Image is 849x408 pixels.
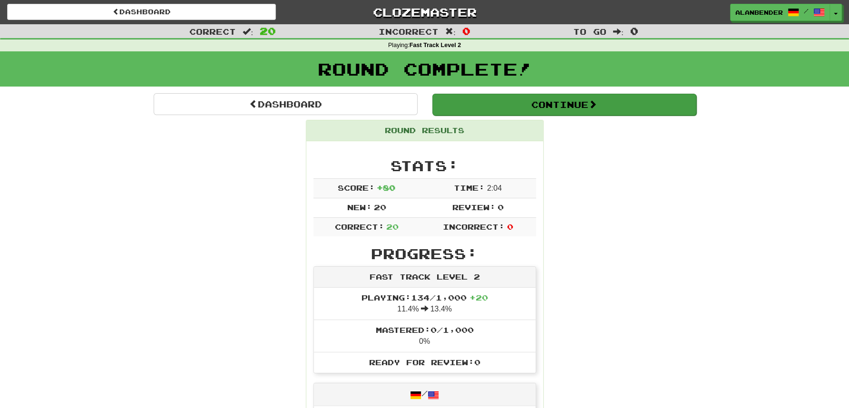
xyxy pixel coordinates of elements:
span: Incorrect [379,27,439,36]
div: Fast Track Level 2 [314,267,536,288]
span: 20 [260,25,276,37]
span: Playing: 134 / 1,000 [361,293,488,302]
a: Clozemaster [290,4,559,20]
span: To go [573,27,606,36]
a: Dashboard [154,93,418,115]
span: Incorrect: [443,222,505,231]
span: 0 [498,203,504,212]
span: : [613,28,624,36]
span: : [445,28,456,36]
button: Continue [432,94,696,116]
span: 20 [386,222,399,231]
h2: Progress: [313,246,536,262]
li: 11.4% 13.4% [314,288,536,320]
span: 2 : 0 4 [487,184,502,192]
h2: Stats: [313,158,536,174]
span: 0 [507,222,513,231]
span: Time: [454,183,485,192]
a: Dashboard [7,4,276,20]
span: Correct: [334,222,384,231]
span: + 80 [377,183,395,192]
span: Correct [189,27,236,36]
span: Mastered: 0 / 1,000 [376,325,474,334]
span: / [804,8,809,14]
a: AlanBender / [730,4,830,21]
h1: Round Complete! [3,59,846,78]
span: New: [347,203,371,212]
span: + 20 [469,293,488,302]
strong: Fast Track Level 2 [410,42,461,49]
span: 0 [462,25,470,37]
span: Score: [338,183,375,192]
span: Review: [452,203,495,212]
span: : [243,28,253,36]
div: Round Results [306,120,543,141]
span: Ready for Review: 0 [369,358,480,367]
li: 0% [314,320,536,352]
span: 0 [630,25,638,37]
span: 20 [374,203,386,212]
span: AlanBender [735,8,783,17]
div: / [314,383,536,406]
